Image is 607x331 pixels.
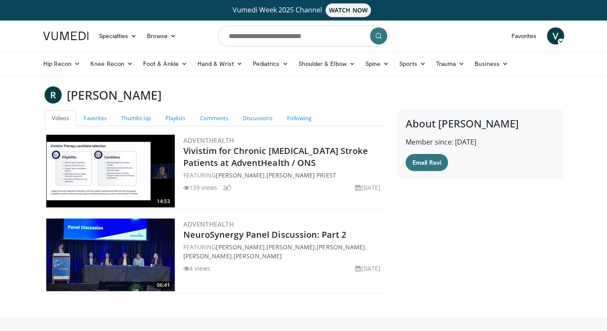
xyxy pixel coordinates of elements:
[326,3,371,17] span: WATCH NOW
[431,55,470,72] a: Trauma
[355,264,380,273] li: [DATE]
[469,55,513,72] a: Business
[183,183,218,192] li: 139 views
[45,86,62,103] a: R
[183,171,384,180] div: FEATURING ,
[67,86,161,103] h3: [PERSON_NAME]
[360,55,394,72] a: Spine
[183,229,347,240] a: NeuroSynergy Panel Discussion: Part 2
[192,55,248,72] a: Hand & Wrist
[183,242,384,260] div: FEATURING , , , ,
[406,118,555,130] h4: About [PERSON_NAME]
[248,55,293,72] a: Pediatrics
[506,27,542,44] a: Favorites
[193,110,236,126] a: Comments
[236,110,280,126] a: Discussions
[46,135,175,207] a: 14:53
[280,110,319,126] a: Following
[85,55,138,72] a: Knee Recon
[154,281,173,289] span: 06:41
[218,26,389,46] input: Search topics, interventions
[45,3,563,17] a: Vumedi Week 2025 ChannelWATCH NOW
[183,264,211,273] li: 4 views
[266,243,315,251] a: [PERSON_NAME]
[266,171,336,179] a: [PERSON_NAME] Priest
[46,219,175,291] img: 131280be-cd7f-4bf9-b60a-1a2227a36e58.300x170_q85_crop-smart_upscale.jpg
[138,55,192,72] a: Foot & Ankle
[216,171,264,179] a: [PERSON_NAME]
[183,252,232,260] a: [PERSON_NAME]
[46,135,175,207] img: 63e13b0a-36f4-4ab8-962f-6b16e4de8052.300x170_q85_crop-smart_upscale.jpg
[233,252,282,260] a: [PERSON_NAME]
[183,145,368,168] a: Vivistim for Chronic [MEDICAL_DATA] Stroke Patients at AdventHealth / ONS
[76,110,114,126] a: Favorites
[355,183,380,192] li: [DATE]
[293,55,360,72] a: Shoulder & Elbow
[154,198,173,205] span: 14:53
[46,219,175,291] a: 06:41
[223,183,231,192] li: 2
[216,243,264,251] a: [PERSON_NAME]
[94,27,142,44] a: Specialties
[406,154,448,171] a: Email Ravi
[183,136,234,145] a: AdventHealth
[38,55,86,72] a: Hip Recon
[142,27,181,44] a: Browse
[183,220,234,228] a: AdventHealth
[158,110,193,126] a: Playlists
[547,27,564,44] a: V
[43,32,89,40] img: VuMedi Logo
[406,137,555,147] p: Member since: [DATE]
[317,243,365,251] a: [PERSON_NAME]
[45,110,76,126] a: Videos
[114,110,158,126] a: Thumbs Up
[394,55,431,72] a: Sports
